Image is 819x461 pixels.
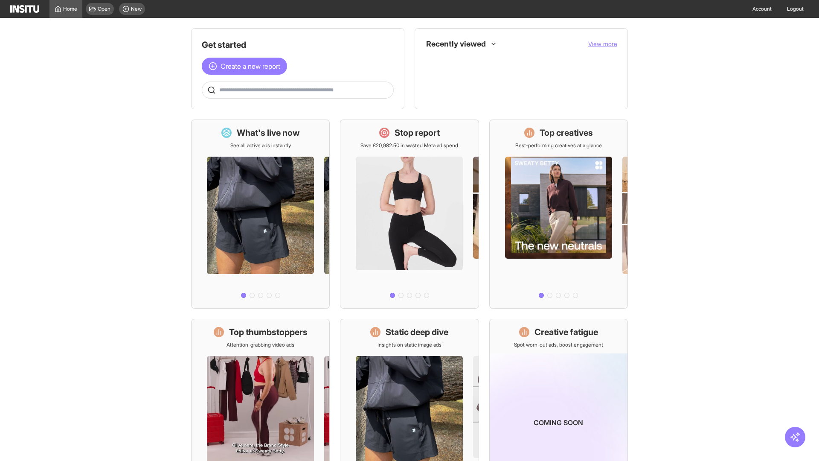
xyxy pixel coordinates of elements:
[386,326,448,338] h1: Static deep dive
[444,58,469,64] span: TikTok Ads
[202,58,287,75] button: Create a new report
[221,61,280,71] span: Create a new report
[540,127,593,139] h1: Top creatives
[63,6,77,12] span: Home
[360,142,458,149] p: Save £20,982.50 in wasted Meta ad spend
[98,6,110,12] span: Open
[202,39,394,51] h1: Get started
[444,76,471,83] span: Placements
[10,5,39,13] img: Logo
[515,142,602,149] p: Best-performing creatives at a glance
[588,40,617,47] span: View more
[444,76,610,83] span: Placements
[230,142,291,149] p: See all active ads instantly
[131,6,142,12] span: New
[429,75,439,85] div: Insights
[378,341,441,348] p: Insights on static image ads
[444,58,610,64] span: TikTok Ads
[429,56,439,66] div: Insights
[237,127,300,139] h1: What's live now
[588,40,617,48] button: View more
[191,120,330,309] a: What's live nowSee all active ads instantly
[340,120,479,309] a: Stop reportSave £20,982.50 in wasted Meta ad spend
[395,127,440,139] h1: Stop report
[489,120,628,309] a: Top creativesBest-performing creatives at a glance
[227,341,294,348] p: Attention-grabbing video ads
[229,326,308,338] h1: Top thumbstoppers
